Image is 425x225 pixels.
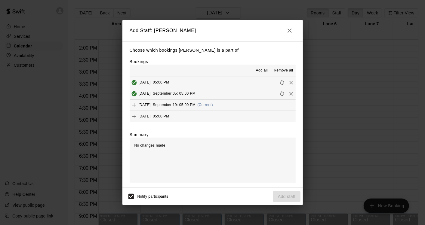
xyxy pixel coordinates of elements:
h2: Add Staff: [PERSON_NAME] [122,20,303,41]
button: Added [130,89,139,98]
button: Add[DATE]: 05:00 PM [130,111,296,122]
button: Remove all [271,66,295,75]
span: Add all [256,68,268,74]
label: Bookings [130,59,148,64]
span: Remove [287,91,296,96]
span: [DATE], September 19: 05:00 PM [139,103,196,107]
span: Reschedule [278,80,287,84]
span: Remove all [274,68,293,74]
span: No changes made [134,143,165,147]
button: Added[DATE]: 05:00 PMRescheduleRemove [130,77,296,88]
label: Summary [130,132,149,138]
span: [DATE]: 05:00 PM [139,80,169,84]
span: Add [130,114,139,118]
span: [DATE], September 05: 05:00 PM [139,92,196,96]
button: Added[DATE], September 05: 05:00 PMRescheduleRemove [130,88,296,99]
span: [DATE]: 05:00 PM [139,114,169,118]
span: (Current) [197,103,213,107]
button: Added [130,78,139,87]
p: Choose which bookings [PERSON_NAME] is a part of [130,47,296,54]
span: Add [130,102,139,107]
button: Add[DATE], September 19: 05:00 PM(Current) [130,100,296,111]
span: Notify participants [137,195,168,199]
span: Reschedule [278,91,287,96]
button: Add all [252,66,271,75]
span: Remove [287,80,296,84]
